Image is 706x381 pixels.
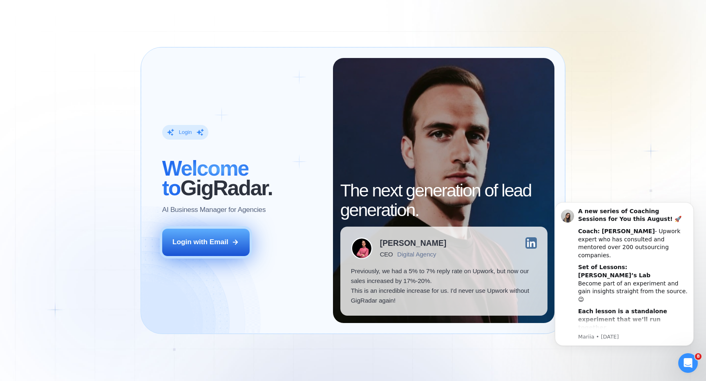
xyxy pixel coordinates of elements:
[678,353,698,373] iframe: Intercom live chat
[162,156,248,200] span: Welcome to
[380,239,447,247] div: [PERSON_NAME]
[179,129,192,136] div: Login
[543,190,706,359] iframe: Intercom notifications message
[172,237,228,247] div: Login with Email
[162,229,250,256] button: Login with Email
[340,181,547,220] h2: The next generation of lead generation.
[695,353,702,360] span: 8
[380,251,393,258] div: CEO
[397,251,436,258] div: Digital Agency
[351,266,537,305] p: Previously, we had a 5% to 7% reply rate on Upwork, but now our sales increased by 17%-20%. This ...
[162,205,266,215] p: AI Business Manager for Agencies
[162,159,323,198] h2: ‍ GigRadar.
